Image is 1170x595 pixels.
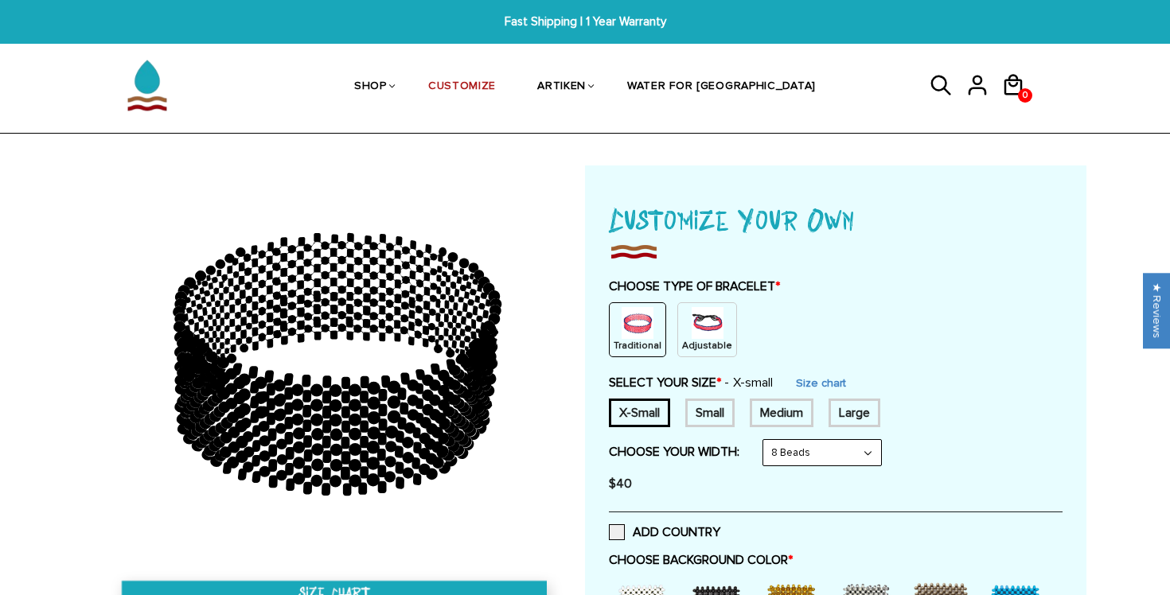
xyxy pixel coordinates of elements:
[609,552,1063,568] label: CHOOSE BACKGROUND COLOR
[609,444,739,460] label: CHOOSE YOUR WIDTH:
[796,376,846,390] a: Size chart
[609,197,1063,240] h1: Customize Your Own
[685,399,735,427] div: 7 inches
[750,399,813,427] div: 7.5 inches
[1019,84,1032,107] span: 0
[428,46,496,128] a: CUSTOMIZE
[677,302,737,357] div: String
[609,240,658,262] img: imgboder_100x.png
[829,399,880,427] div: 8 inches
[354,46,387,128] a: SHOP
[609,302,666,357] div: Non String
[609,476,632,492] span: $40
[1143,273,1170,348] div: Click to open Judge.me floating reviews tab
[609,524,720,540] label: ADD COUNTRY
[537,46,586,128] a: ARTIKEN
[609,399,670,427] div: 6 inches
[361,13,809,31] span: Fast Shipping | 1 Year Warranty
[627,46,816,128] a: WATER FOR [GEOGRAPHIC_DATA]
[609,375,773,391] label: SELECT YOUR SIZE
[609,278,1063,294] label: CHOOSE TYPE OF BRACELET
[622,307,653,339] img: non-string.png
[614,339,661,352] p: Traditional
[724,375,773,391] span: X-small
[692,307,723,339] img: string.PNG
[682,339,732,352] p: Adjustable
[1001,102,1037,104] a: 0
